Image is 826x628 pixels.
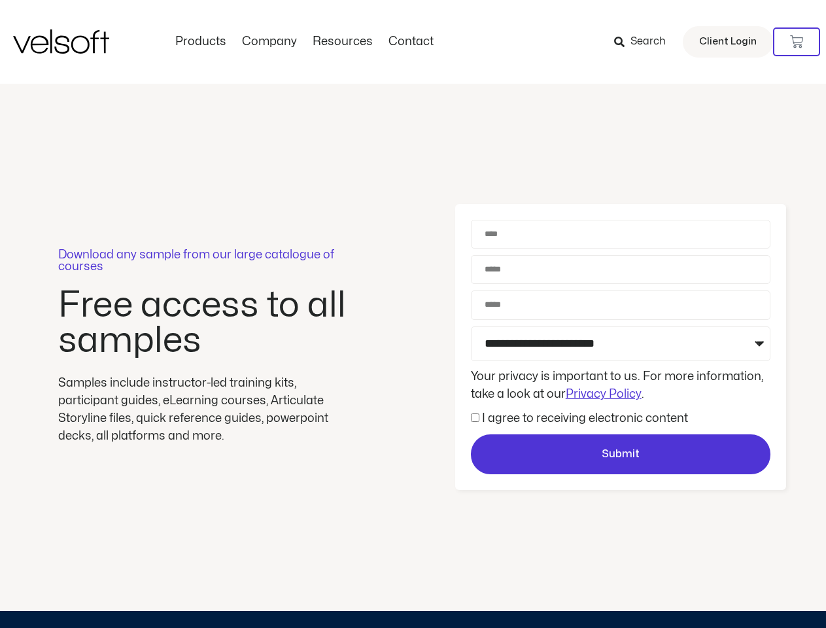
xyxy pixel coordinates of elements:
[234,35,305,49] a: CompanyMenu Toggle
[566,389,642,400] a: Privacy Policy
[630,33,666,50] span: Search
[482,413,688,424] label: I agree to receiving electronic content
[471,434,770,475] button: Submit
[167,35,234,49] a: ProductsMenu Toggle
[381,35,441,49] a: ContactMenu Toggle
[58,374,353,445] div: Samples include instructor-led training kits, participant guides, eLearning courses, Articulate S...
[167,35,441,49] nav: Menu
[683,26,773,58] a: Client Login
[468,368,774,403] div: Your privacy is important to us. For more information, take a look at our .
[58,288,353,358] h2: Free access to all samples
[305,35,381,49] a: ResourcesMenu Toggle
[58,249,353,273] p: Download any sample from our large catalogue of courses
[699,33,757,50] span: Client Login
[602,446,640,463] span: Submit
[614,31,675,53] a: Search
[13,29,109,54] img: Velsoft Training Materials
